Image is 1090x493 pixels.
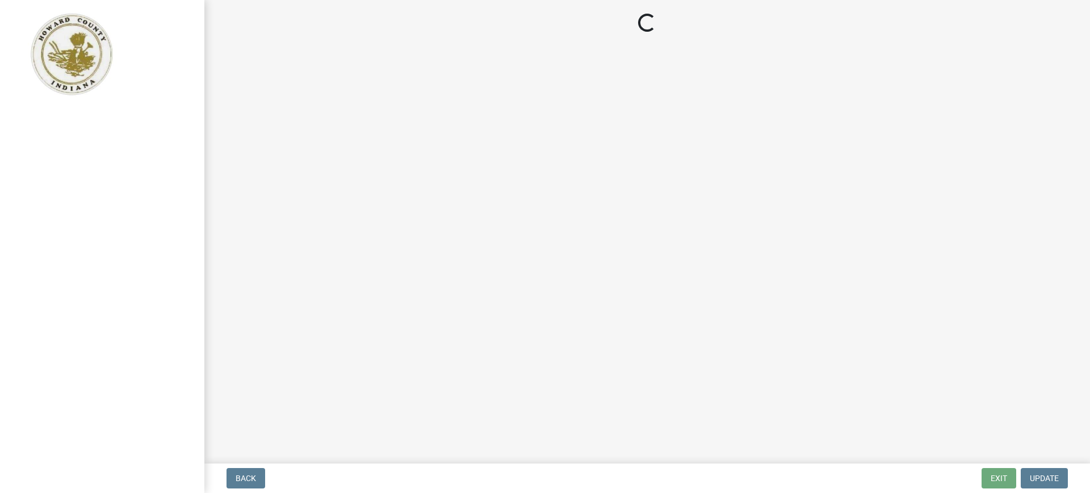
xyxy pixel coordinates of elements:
[23,12,120,97] img: Howard County, Indiana
[236,474,256,483] span: Back
[227,468,265,488] button: Back
[1030,474,1059,483] span: Update
[982,468,1016,488] button: Exit
[1021,468,1068,488] button: Update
